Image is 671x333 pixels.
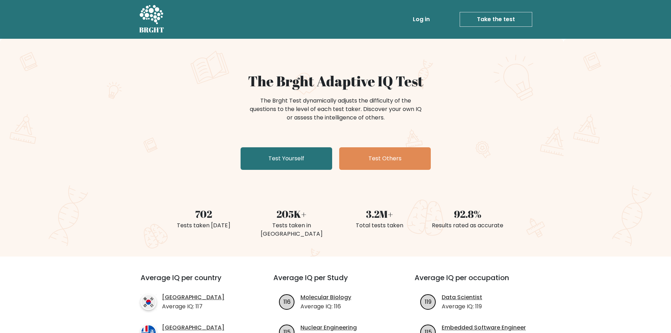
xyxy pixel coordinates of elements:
[162,323,224,332] a: [GEOGRAPHIC_DATA]
[248,97,424,122] div: The Brght Test dynamically adjusts the difficulty of the questions to the level of each test take...
[460,12,532,27] a: Take the test
[442,302,482,311] p: Average IQ: 119
[425,297,431,306] text: 119
[442,323,526,332] a: Embedded Software Engineer
[139,3,164,36] a: BRGHT
[340,206,420,221] div: 3.2M+
[252,206,331,221] div: 205K+
[442,293,482,302] a: Data Scientist
[241,147,332,170] a: Test Yourself
[340,221,420,230] div: Total tests taken
[141,273,248,290] h3: Average IQ per country
[300,302,351,311] p: Average IQ: 116
[162,293,224,302] a: [GEOGRAPHIC_DATA]
[164,73,508,90] h1: The Brght Adaptive IQ Test
[415,273,539,290] h3: Average IQ per occupation
[284,297,291,306] text: 116
[141,294,156,310] img: country
[339,147,431,170] a: Test Others
[300,293,351,302] a: Molecular Biology
[162,302,224,311] p: Average IQ: 117
[252,221,331,238] div: Tests taken in [GEOGRAPHIC_DATA]
[410,12,433,26] a: Log in
[300,323,357,332] a: Nuclear Engineering
[428,221,508,230] div: Results rated as accurate
[164,206,243,221] div: 702
[428,206,508,221] div: 92.8%
[164,221,243,230] div: Tests taken [DATE]
[273,273,398,290] h3: Average IQ per Study
[139,26,164,34] h5: BRGHT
